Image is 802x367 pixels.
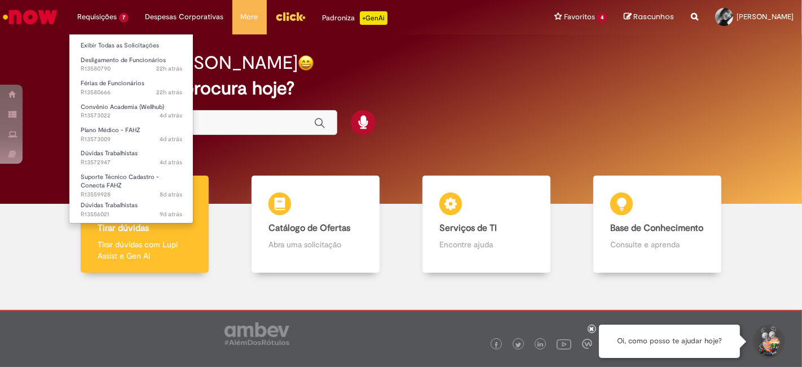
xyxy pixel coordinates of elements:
[275,8,306,25] img: click_logo_yellow_360x200.png
[81,111,182,120] span: R13573022
[69,40,193,52] a: Exibir Todas as Solicitações
[268,239,363,250] p: Abra uma solicitação
[81,79,144,88] span: Férias de Funcionários
[224,322,289,345] img: logo_footer_ambev_rotulo_gray.png
[599,325,740,358] div: Oi, como posso te ajudar hoje?
[298,55,314,71] img: happy-face.png
[633,11,674,22] span: Rascunhos
[69,171,193,195] a: Aberto R13559928 : Suporte Técnico Cadastro - Conecta FAHZ
[81,56,166,64] span: Desligamento de Funcionários
[597,13,607,23] span: 4
[493,342,499,348] img: logo_footer_facebook.png
[69,77,193,98] a: Aberto R13580666 : Férias de Funcionários
[610,222,703,234] b: Base de Conhecimento
[160,158,182,167] span: 4d atrás
[59,176,230,273] a: Tirar dúvidas Tirar dúvidas com Lupi Assist e Gen Ai
[537,342,543,348] img: logo_footer_linkedin.png
[751,325,785,359] button: Iniciar Conversa de Suporte
[160,111,182,120] span: 4d atrás
[268,222,350,234] b: Catálogo de Ofertas
[119,13,129,23] span: 7
[515,342,521,348] img: logo_footer_twitter.png
[160,135,182,143] span: 4d atrás
[69,101,193,122] a: Aberto R13573022 : Convênio Academia (Wellhub)
[564,11,595,23] span: Favoritos
[610,239,705,250] p: Consulte e aprenda
[98,239,192,261] p: Tirar dúvidas com Lupi Assist e Gen Ai
[81,135,182,144] span: R13573009
[439,239,534,250] p: Encontre ajuda
[81,149,138,158] span: Dúvidas Trabalhistas
[156,64,182,73] span: 22h atrás
[160,190,182,199] time: 23/09/2025 15:44:01
[160,111,182,120] time: 27/09/2025 12:55:33
[323,11,387,25] div: Padroniza
[156,88,182,97] span: 22h atrás
[81,210,182,219] span: R13556021
[81,173,159,190] span: Suporte Técnico Cadastro - Conecta FAHZ
[69,147,193,168] a: Aberto R13572947 : Dúvidas Trabalhistas
[241,11,258,23] span: More
[146,11,224,23] span: Despesas Corporativas
[160,210,182,219] span: 9d atrás
[81,126,140,134] span: Plano Médico - FAHZ
[81,158,182,167] span: R13572947
[82,78,720,98] h2: O que você procura hoje?
[582,339,592,349] img: logo_footer_workplace.png
[160,190,182,199] span: 8d atrás
[156,64,182,73] time: 30/09/2025 11:13:15
[81,103,164,111] span: Convênio Academia (Wellhub)
[1,6,59,28] img: ServiceNow
[230,176,401,273] a: Catálogo de Ofertas Abra uma solicitação
[69,54,193,75] a: Aberto R13580790 : Desligamento de Funcionários
[156,88,182,97] time: 30/09/2025 10:55:38
[77,11,117,23] span: Requisições
[98,222,149,234] b: Tirar dúvidas
[401,176,572,273] a: Serviços de TI Encontre ajuda
[557,337,571,351] img: logo_footer_youtube.png
[81,201,138,209] span: Dúvidas Trabalhistas
[360,11,387,25] p: +GenAi
[624,12,674,23] a: Rascunhos
[81,88,182,97] span: R13580666
[81,190,182,199] span: R13559928
[69,34,193,224] ul: Requisições
[160,158,182,167] time: 27/09/2025 12:04:59
[160,135,182,143] time: 27/09/2025 12:43:28
[160,210,182,219] time: 22/09/2025 15:49:03
[572,176,743,273] a: Base de Conhecimento Consulte e aprenda
[439,222,497,234] b: Serviços de TI
[69,199,193,220] a: Aberto R13556021 : Dúvidas Trabalhistas
[737,12,794,21] span: [PERSON_NAME]
[81,64,182,73] span: R13580790
[69,124,193,145] a: Aberto R13573009 : Plano Médico - FAHZ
